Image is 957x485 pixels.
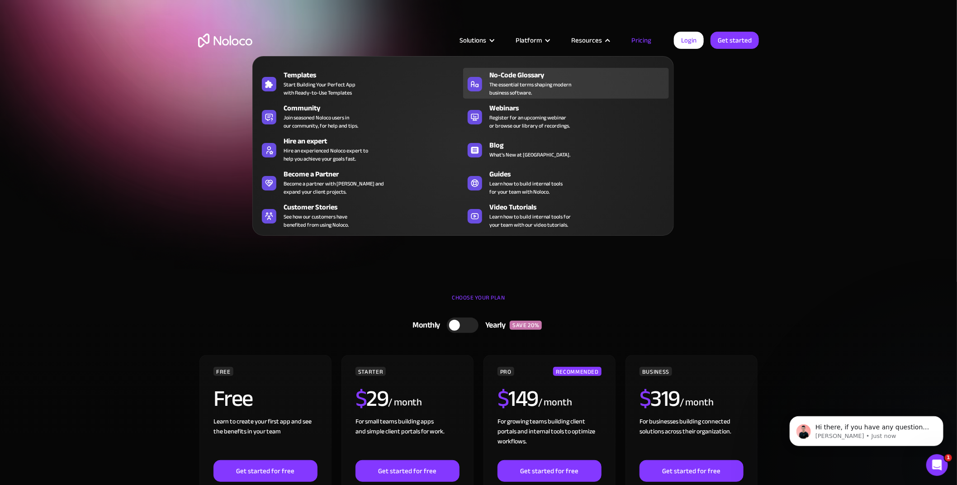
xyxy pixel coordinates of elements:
[926,454,948,476] iframe: Intercom live chat
[510,321,542,330] div: SAVE 20%
[355,377,367,420] span: $
[355,367,386,376] div: STARTER
[560,34,620,46] div: Resources
[198,77,759,131] h1: Flexible Pricing Designed for Business
[620,34,663,46] a: Pricing
[640,367,672,376] div: BUSINESS
[355,387,388,410] h2: 29
[213,367,233,376] div: FREE
[640,387,680,410] h2: 319
[711,32,759,49] a: Get started
[284,180,384,196] div: Become a partner with [PERSON_NAME] and expand your client projects.
[402,319,447,332] div: Monthly
[463,101,669,132] a: WebinarsRegister for an upcoming webinaror browse our library of recordings.
[489,140,673,151] div: Blog
[489,169,673,180] div: Guides
[448,34,504,46] div: Solutions
[463,167,669,198] a: GuidesLearn how to build internal toolsfor your team with Noloco.
[571,34,602,46] div: Resources
[355,460,460,482] a: Get started for free
[213,460,317,482] a: Get started for free
[257,200,463,231] a: Customer StoriesSee how our customers havebenefited from using Noloco.
[284,147,368,163] div: Hire an experienced Noloco expert to help you achieve your goals fast.
[284,70,467,81] div: Templates
[355,417,460,460] div: For small teams building apps and simple client portals for work. ‍
[463,200,669,231] a: Video TutorialsLearn how to build internal tools foryour team with our video tutorials.
[489,114,570,130] span: Register for an upcoming webinar or browse our library of recordings.
[776,397,957,461] iframe: Intercom notifications message
[489,180,563,196] span: Learn how to build internal tools for your team with Noloco.
[257,68,463,99] a: TemplatesStart Building Your Perfect Appwith Ready-to-Use Templates
[257,134,463,165] a: Hire an expertHire an experienced Noloco expert tohelp you achieve your goals fast.
[674,32,704,49] a: Login
[516,34,542,46] div: Platform
[497,387,538,410] h2: 149
[640,460,744,482] a: Get started for free
[489,202,673,213] div: Video Tutorials
[945,454,952,461] span: 1
[284,213,349,229] span: See how our customers have benefited from using Noloco.
[198,291,759,314] div: CHOOSE YOUR PLAN
[284,103,467,114] div: Community
[460,34,486,46] div: Solutions
[463,68,669,99] a: No-Code GlossaryThe essential terms shaping modernbusiness software.
[284,114,358,130] span: Join seasoned Noloco users in our community, for help and tips.
[213,387,253,410] h2: Free
[489,213,571,229] span: Learn how to build internal tools for your team with our video tutorials.
[497,367,514,376] div: PRO
[252,43,674,236] nav: Resources
[680,395,714,410] div: / month
[489,70,673,81] div: No-Code Glossary
[497,377,509,420] span: $
[640,377,651,420] span: $
[257,167,463,198] a: Become a PartnerBecome a partner with [PERSON_NAME] andexpand your client projects.
[198,140,759,167] h2: Grow your business at any stage with tiered pricing plans that fit your needs.
[284,136,467,147] div: Hire an expert
[284,202,467,213] div: Customer Stories
[497,417,602,460] div: For growing teams building client portals and internal tools to optimize workflows.
[489,151,570,159] span: What's New at [GEOGRAPHIC_DATA].
[463,134,669,165] a: BlogWhat's New at [GEOGRAPHIC_DATA].
[538,395,572,410] div: / month
[553,367,602,376] div: RECOMMENDED
[257,101,463,132] a: CommunityJoin seasoned Noloco users inour community, for help and tips.
[284,81,355,97] span: Start Building Your Perfect App with Ready-to-Use Templates
[489,103,673,114] div: Webinars
[213,417,317,460] div: Learn to create your first app and see the benefits in your team ‍
[284,169,467,180] div: Become a Partner
[497,460,602,482] a: Get started for free
[198,33,252,48] a: home
[489,81,571,97] span: The essential terms shaping modern business software.
[478,319,510,332] div: Yearly
[504,34,560,46] div: Platform
[640,417,744,460] div: For businesses building connected solutions across their organization. ‍
[388,395,422,410] div: / month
